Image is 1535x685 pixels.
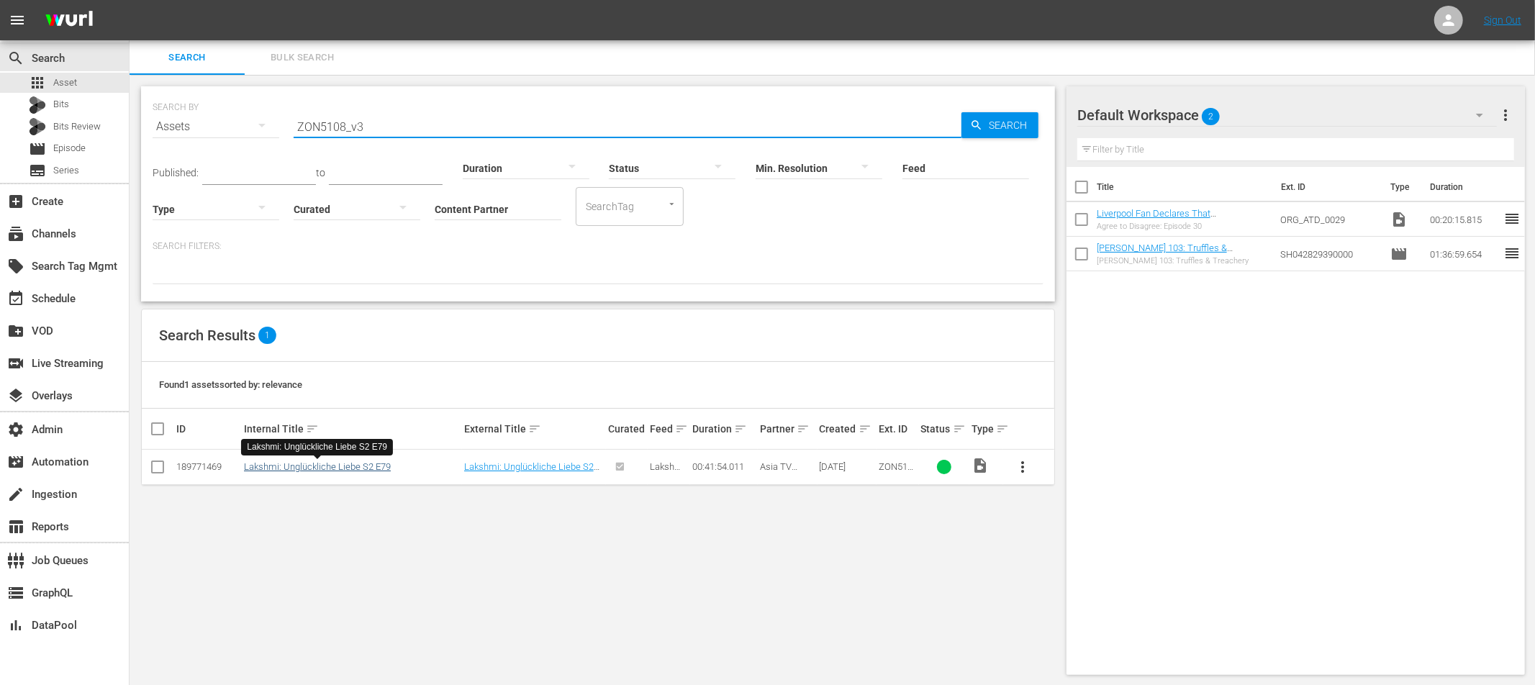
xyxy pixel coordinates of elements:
[53,163,79,178] span: Series
[1382,167,1421,207] th: Type
[1097,222,1269,231] div: Agree to Disagree: Episode 30
[464,420,604,437] div: External Title
[53,119,101,134] span: Bits Review
[1424,237,1503,271] td: 01:36:59.654
[1421,167,1508,207] th: Duration
[1390,245,1408,263] span: Episode
[650,420,688,437] div: Feed
[244,461,391,472] a: Lakshmi: Unglückliche Liebe S2 E79
[1503,210,1521,227] span: reorder
[29,118,46,135] div: Bits Review
[996,422,1009,435] span: sort
[961,112,1038,138] button: Search
[153,106,279,147] div: Assets
[1497,106,1514,124] span: more_vert
[159,379,302,390] span: Found 1 assets sorted by: relevance
[760,420,815,437] div: Partner
[1202,101,1220,132] span: 2
[1005,450,1040,484] button: more_vert
[7,258,24,275] span: Search Tag Mgmt
[665,197,679,211] button: Open
[464,461,599,483] a: Lakshmi: Unglückliche Liebe S2 E79
[306,422,319,435] span: sort
[253,50,351,66] span: Bulk Search
[921,420,968,437] div: Status
[247,441,387,453] div: Lakshmi: Unglückliche Liebe S2 E79
[53,76,77,90] span: Asset
[879,423,917,435] div: Ext. ID
[7,225,24,242] span: Channels
[176,461,240,472] div: 189771469
[859,422,871,435] span: sort
[972,420,1001,437] div: Type
[53,141,86,155] span: Episode
[692,420,756,437] div: Duration
[53,97,69,112] span: Bits
[692,461,756,472] div: 00:41:54.011
[820,420,874,437] div: Created
[29,162,46,179] span: Series
[953,422,966,435] span: sort
[7,290,24,307] span: Schedule
[675,422,688,435] span: sort
[258,327,276,344] span: 1
[244,420,460,437] div: Internal Title
[1077,95,1497,135] div: Default Workspace
[7,617,24,634] span: DataPool
[138,50,236,66] span: Search
[1390,211,1408,228] span: Video
[7,552,24,569] span: Job Queues
[7,486,24,503] span: Ingestion
[7,387,24,404] span: Overlays
[1503,245,1521,262] span: reorder
[7,355,24,372] span: Live Streaming
[760,461,797,483] span: Asia TV Limited
[1014,458,1031,476] span: more_vert
[7,421,24,438] span: Admin
[153,167,199,178] span: Published:
[1097,167,1272,207] th: Title
[1097,208,1236,240] a: Liverpool Fan Declares That [PERSON_NAME] Was Better Than Scholes
[1097,256,1269,266] div: [PERSON_NAME] 103: Truffles & Treachery
[35,4,104,37] img: ans4CAIJ8jUAAAAAAAAAAAAAAAAAAAAAAAAgQb4GAAAAAAAAAAAAAAAAAAAAAAAAJMjXAAAAAAAAAAAAAAAAAAAAAAAAgAT5G...
[153,240,1043,253] p: Search Filters:
[9,12,26,29] span: menu
[1272,167,1382,207] th: Ext. ID
[7,193,24,210] span: Create
[650,461,687,504] span: Lakshmi: Unglückliche Liebe
[983,112,1038,138] span: Search
[7,453,24,471] span: Automation
[734,422,747,435] span: sort
[1484,14,1521,26] a: Sign Out
[797,422,810,435] span: sort
[879,461,913,483] span: ZON5108_v3
[7,50,24,67] span: Search
[820,461,874,472] div: [DATE]
[7,322,24,340] span: VOD
[1274,202,1385,237] td: ORG_ATD_0029
[528,422,541,435] span: sort
[316,167,325,178] span: to
[608,423,646,435] div: Curated
[1424,202,1503,237] td: 00:20:15.815
[7,518,24,535] span: Reports
[1497,98,1514,132] button: more_vert
[972,457,989,474] span: Video
[29,74,46,91] span: Asset
[29,140,46,158] span: Episode
[159,327,255,344] span: Search Results
[176,423,240,435] div: ID
[1274,237,1385,271] td: SH042829390000
[29,96,46,114] div: Bits
[7,584,24,602] span: GraphQL
[1097,242,1233,264] a: [PERSON_NAME] 103: Truffles & Treachery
